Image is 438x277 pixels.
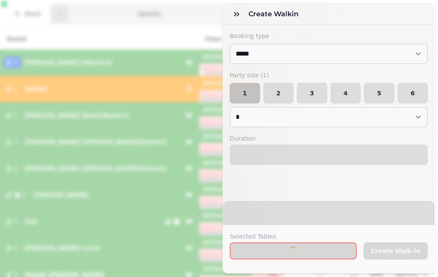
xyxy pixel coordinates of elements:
span: Create Walk-in [371,248,420,254]
span: 2 [271,90,287,96]
label: Booking type [230,32,428,40]
button: Create Walk-in [364,242,428,259]
h3: Create walkin [249,9,302,19]
button: 4 [331,83,361,103]
button: 5 [364,83,394,103]
span: 3 [304,90,320,96]
span: 6 [405,90,421,96]
span: 5 [371,90,387,96]
label: Duration [230,134,428,143]
button: 3 [297,83,327,103]
button: 1 [230,83,260,103]
span: 4 [338,90,354,96]
span: 1 [237,90,253,96]
label: Selected Tables [230,232,357,241]
label: Party size ( 1 ) [230,71,428,80]
button: 6 [398,83,428,103]
button: 2 [263,83,294,103]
